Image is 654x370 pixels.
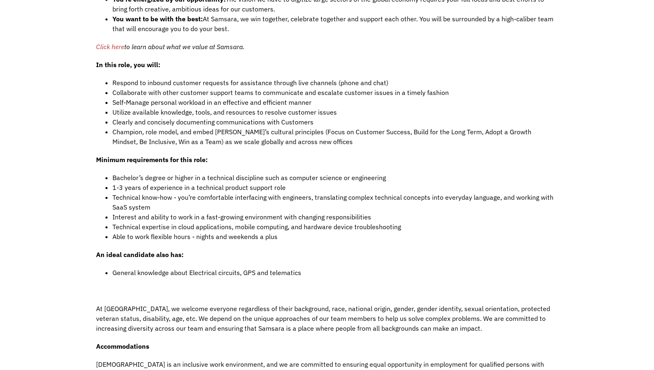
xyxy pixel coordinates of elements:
[112,108,337,116] span: Utilize available knowledge, tools, and resources to resolve customer issues
[112,128,531,146] span: Champion, role model, and embed [PERSON_NAME]’s cultural principles (Focus on Customer Success, B...
[112,79,388,87] span: Respond to inbound customer requests for assistance through live channels (phone and chat)
[96,43,124,51] a: Click here
[96,342,149,350] strong: Accommodations
[96,250,184,259] strong: An ideal candidate also has:
[112,15,203,23] strong: You want to be with the best:
[124,43,244,51] span: to learn about what we value at Samsara.
[112,88,449,97] span: Collaborate with other customer support teams to communicate and escalate customer issues in a ti...
[96,156,208,164] strong: Minimum requirements for this role:
[112,268,301,277] span: General knowledge about Electrical circuits, GPS and telematics
[112,98,311,106] span: Self-Manage personal workload in an effective and efficient manner
[112,223,401,231] span: Technical expertise in cloud applications, mobile computing, and hardware device troubleshooting
[112,213,371,221] span: Interest and ability to work in a fast-growing environment with changing responsibilities
[96,61,160,69] strong: In this role, you will:
[112,174,386,182] span: Bachelor’s degree or higher in a technical discipline such as computer science or engineering
[112,183,286,192] span: 1-3 years of experience in a technical product support role
[112,232,278,241] span: Able to work flexible hours - nights and weekends a plus
[112,193,553,211] span: Technical know-how - you’re comfortable interfacing with engineers, translating complex technical...
[112,118,314,126] span: Clearly and concisely documenting communications with Customers
[96,304,558,333] p: At [GEOGRAPHIC_DATA], we welcome everyone regardless of their background, race, national origin, ...
[112,15,553,33] span: At Samsara, we win together, celebrate together and support each other. You will be surrounded by...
